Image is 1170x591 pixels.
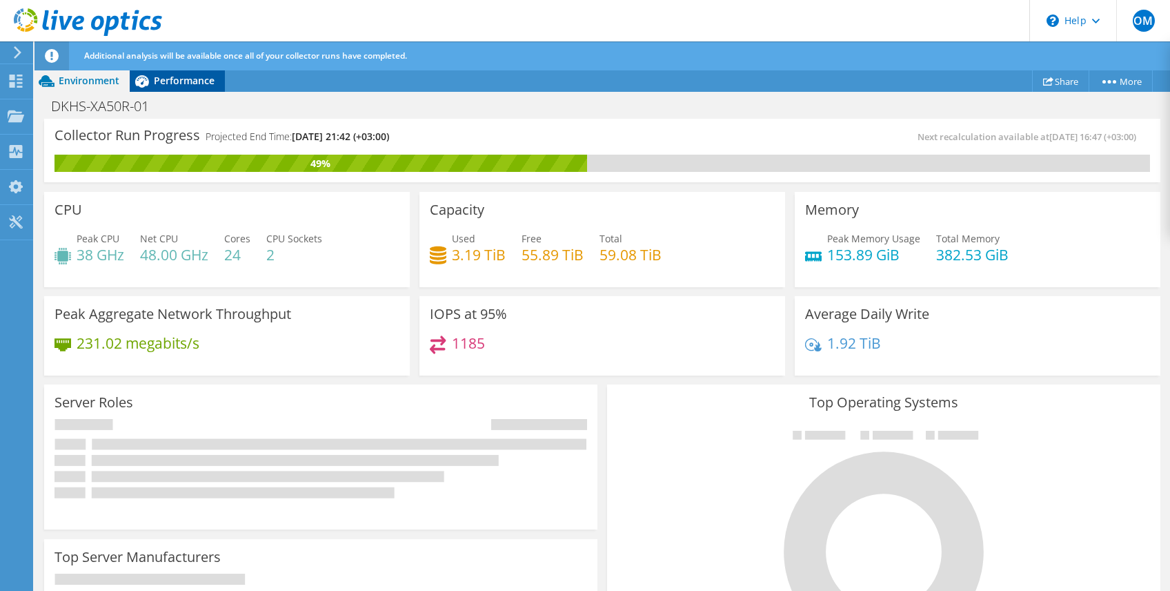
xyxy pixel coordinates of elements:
[522,247,584,262] h4: 55.89 TiB
[1089,70,1153,92] a: More
[1133,10,1155,32] span: OM
[140,247,208,262] h4: 48.00 GHz
[59,74,119,87] span: Environment
[84,50,407,61] span: Additional analysis will be available once all of your collector runs have completed.
[522,232,542,245] span: Free
[936,247,1009,262] h4: 382.53 GiB
[599,247,662,262] h4: 59.08 TiB
[224,247,250,262] h4: 24
[805,202,859,217] h3: Memory
[45,99,170,114] h1: DKHS-XA50R-01
[292,130,389,143] span: [DATE] 21:42 (+03:00)
[599,232,622,245] span: Total
[1047,14,1059,27] svg: \n
[452,232,475,245] span: Used
[1032,70,1089,92] a: Share
[77,336,199,351] h4: 231.02 megabits/s
[77,247,124,262] h4: 38 GHz
[54,307,291,322] h3: Peak Aggregate Network Throughput
[918,130,1143,143] span: Next recalculation available at
[827,336,881,351] h4: 1.92 TiB
[805,307,929,322] h3: Average Daily Write
[452,247,506,262] h4: 3.19 TiB
[936,232,1000,245] span: Total Memory
[54,202,82,217] h3: CPU
[617,395,1150,410] h3: Top Operating Systems
[266,247,322,262] h4: 2
[77,232,119,245] span: Peak CPU
[430,202,484,217] h3: Capacity
[54,156,587,171] div: 49%
[54,395,133,410] h3: Server Roles
[1049,130,1136,143] span: [DATE] 16:47 (+03:00)
[154,74,215,87] span: Performance
[224,232,250,245] span: Cores
[430,307,507,322] h3: IOPS at 95%
[266,232,322,245] span: CPU Sockets
[827,232,920,245] span: Peak Memory Usage
[54,550,221,565] h3: Top Server Manufacturers
[827,247,920,262] h4: 153.89 GiB
[140,232,178,245] span: Net CPU
[206,129,389,144] h4: Projected End Time:
[452,336,485,351] h4: 1185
